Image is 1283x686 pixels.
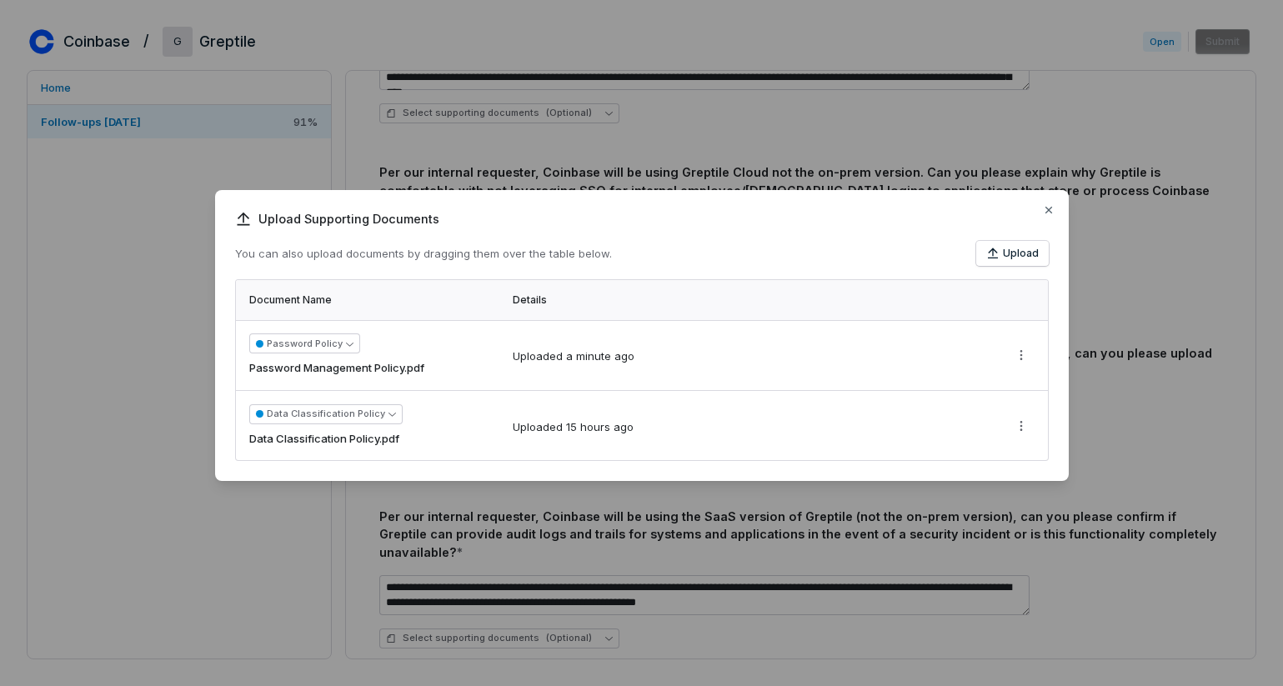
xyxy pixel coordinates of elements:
button: Data Classification Policy [249,404,403,424]
span: Password Management Policy.pdf [249,360,424,377]
div: Uploaded [513,348,634,365]
button: Upload [976,241,1049,266]
span: Data Classification Policy.pdf [249,431,399,448]
button: More actions [1008,413,1035,438]
div: Document Name [249,293,493,307]
div: Uploaded [513,419,634,436]
p: You can also upload documents by dragging them over the table below. [235,246,612,263]
div: a minute ago [566,348,634,365]
div: 15 hours ago [566,419,634,436]
button: Password Policy [249,333,360,353]
button: More actions [1008,343,1035,368]
div: Details [513,293,988,307]
span: Upload Supporting Documents [235,210,1049,228]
